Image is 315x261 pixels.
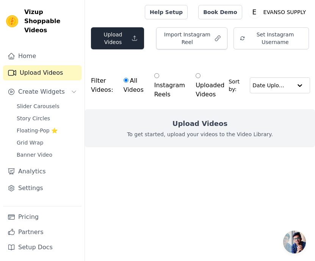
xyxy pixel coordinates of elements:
text: E [252,8,256,16]
a: Story Circles [12,113,81,124]
button: Upload Videos [91,27,144,49]
a: Partners [3,225,81,240]
button: Import Instagram Reel [156,27,227,49]
a: Home [3,49,81,64]
span: Grid Wrap [17,139,43,146]
img: Vizup [6,15,18,27]
a: Slider Carousels [12,101,81,112]
a: Book Demo [198,5,242,19]
span: Story Circles [17,115,50,122]
h2: Upload Videos [172,118,227,129]
span: Banner Video [17,151,52,159]
a: Upload Videos [3,65,81,80]
a: Settings [3,181,81,196]
span: Floating-Pop ⭐ [17,127,58,134]
a: Help Setup [145,5,188,19]
p: To get started, upload your videos to the Video Library. [127,130,273,138]
span: Create Widgets [18,87,65,96]
button: Set Instagram Username [234,27,309,49]
a: Banner Video [12,149,81,160]
label: All Videos [123,76,144,95]
a: Grid Wrap [12,137,81,148]
span: Slider Carousels [17,102,60,110]
input: All Videos [124,78,129,83]
button: E EVANSO SUPPLY [248,5,309,19]
a: Open chat [283,231,306,253]
a: Setup Docs [3,240,81,255]
p: EVANSO SUPPLY [260,5,309,19]
label: Instagram Reels [154,71,185,99]
input: Instagram Reels [154,73,159,78]
label: Uploaded Videos [195,71,225,99]
button: Create Widgets [3,84,81,99]
a: Pricing [3,209,81,225]
input: Uploaded Videos [196,73,201,78]
div: Sort by: [229,77,310,93]
a: Analytics [3,164,81,179]
div: Filter Videos: [91,68,229,103]
span: Vizup Shoppable Videos [24,8,78,35]
a: Floating-Pop ⭐ [12,125,81,136]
